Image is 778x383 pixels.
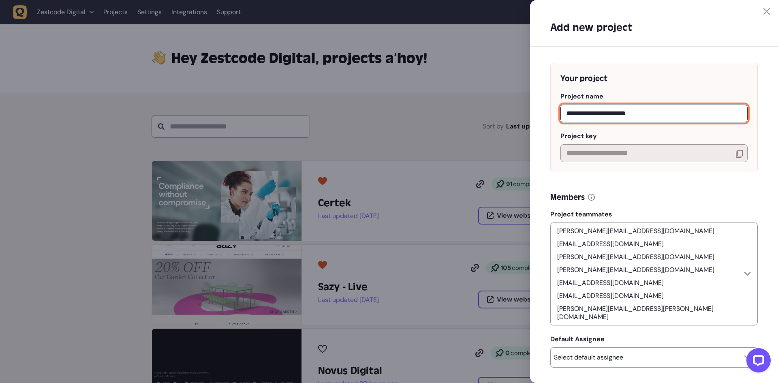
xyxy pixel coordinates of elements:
[554,353,623,362] p: Select default assignee
[550,192,585,203] h5: Members
[554,304,744,322] p: [PERSON_NAME][EMAIL_ADDRESS][PERSON_NAME][DOMAIN_NAME]
[550,210,758,218] label: Project teammates
[560,73,748,84] h4: Your project
[550,21,758,34] h3: Add new project
[560,132,597,140] span: Project key
[554,239,667,249] p: [EMAIL_ADDRESS][DOMAIN_NAME]
[740,345,774,379] iframe: LiveChat chat widget
[554,265,718,275] p: [PERSON_NAME][EMAIL_ADDRESS][DOMAIN_NAME]
[554,278,667,288] p: [EMAIL_ADDRESS][DOMAIN_NAME]
[554,252,718,262] p: [PERSON_NAME][EMAIL_ADDRESS][DOMAIN_NAME]
[554,291,667,301] p: [EMAIL_ADDRESS][DOMAIN_NAME]
[560,92,748,101] label: Project name
[550,335,758,343] label: Default Assignee
[554,226,718,236] p: [PERSON_NAME][EMAIL_ADDRESS][DOMAIN_NAME]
